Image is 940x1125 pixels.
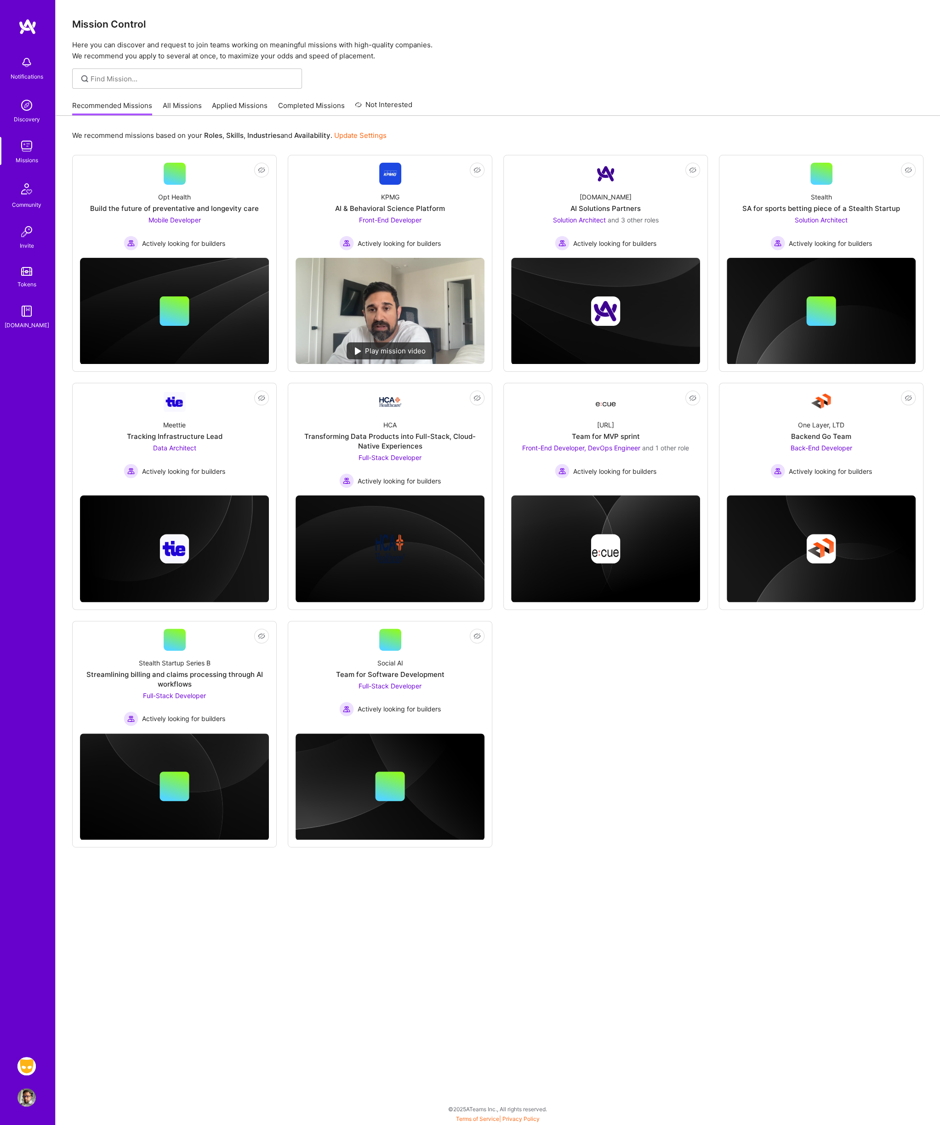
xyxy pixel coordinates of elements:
span: Full-Stack Developer [143,692,206,699]
i: icon EyeClosed [473,394,481,402]
i: icon EyeClosed [258,394,265,402]
span: Data Architect [153,444,196,452]
img: teamwork [17,137,36,155]
img: cover [727,495,916,602]
a: Company Logo[DOMAIN_NAME]AI Solutions PartnersSolution Architect and 3 other rolesActively lookin... [511,163,700,250]
div: HCA [383,420,397,430]
div: Build the future of preventative and longevity care [90,204,259,213]
span: Actively looking for builders [358,239,441,248]
img: Actively looking for builders [124,464,138,478]
img: Company logo [376,534,405,563]
div: [DOMAIN_NAME] [5,320,49,330]
b: Industries [247,131,280,140]
a: Social AITeam for Software DevelopmentFull-Stack Developer Actively looking for buildersActively ... [296,629,484,726]
span: Mobile Developer [148,216,201,224]
span: Actively looking for builders [573,239,656,248]
div: SA for sports betting piece of a Stealth Startup [742,204,900,213]
img: Company Logo [810,391,832,413]
i: icon SearchGrey [80,74,90,84]
img: Company logo [591,534,621,563]
img: User Avatar [17,1088,36,1107]
img: cover [727,258,916,365]
div: Meettie [163,420,186,430]
img: Grindr: Mobile + BE + Cloud [17,1057,36,1075]
img: Actively looking for builders [339,702,354,716]
a: Completed Missions [278,101,345,116]
div: © 2025 ATeams Inc., All rights reserved. [55,1097,940,1120]
a: Opt HealthBuild the future of preventative and longevity careMobile Developer Actively looking fo... [80,163,269,250]
span: Front-End Developer, DevOps Engineer [522,444,640,452]
span: Back-End Developer [791,444,852,452]
i: icon EyeClosed [689,166,696,174]
img: Actively looking for builders [124,236,138,250]
i: icon EyeClosed [473,632,481,640]
a: Terms of Service [456,1115,499,1122]
span: Actively looking for builders [789,239,872,248]
div: Play mission video [347,342,434,359]
span: Actively looking for builders [142,239,225,248]
b: Skills [226,131,244,140]
a: Not Interested [355,99,412,116]
img: bell [17,53,36,72]
span: Front-End Developer [359,216,422,224]
span: Solution Architect [553,216,606,224]
img: cover [296,733,484,841]
img: Actively looking for builders [555,464,570,478]
a: Grindr: Mobile + BE + Cloud [15,1057,38,1075]
img: Company Logo [595,393,617,410]
h3: Mission Control [72,18,923,30]
div: Stealth [811,192,832,202]
img: guide book [17,302,36,320]
a: All Missions [163,101,202,116]
span: Actively looking for builders [358,704,441,714]
div: Social AI [377,658,403,668]
div: AI Solutions Partners [570,204,641,213]
div: Streamlining billing and claims processing through AI workflows [80,670,269,689]
img: Company logo [807,534,836,563]
img: cover [511,495,700,602]
i: icon EyeClosed [258,166,265,174]
p: We recommend missions based on your , , and . [72,131,387,140]
span: Full-Stack Developer [359,682,422,690]
img: Actively looking for builders [339,236,354,250]
div: Community [12,200,41,210]
i: icon EyeClosed [689,394,696,402]
div: Team for MVP sprint [572,432,640,441]
img: Company logo [160,534,189,563]
img: Invite [17,222,36,241]
img: cover [80,495,269,602]
span: Actively looking for builders [789,466,872,476]
img: cover [80,733,269,841]
span: and 1 other role [642,444,689,452]
a: Company LogoKPMGAI & Behavioral Science PlatformFront-End Developer Actively looking for builders... [296,163,484,250]
a: Update Settings [334,131,387,140]
i: icon EyeClosed [905,166,912,174]
div: Discovery [14,114,40,124]
div: Opt Health [158,192,191,202]
div: Transforming Data Products into Full-Stack, Cloud-Native Experiences [296,432,484,451]
span: Solution Architect [795,216,848,224]
div: KPMG [381,192,399,202]
span: Full-Stack Developer [359,454,422,461]
img: Actively looking for builders [124,711,138,726]
a: Recommended Missions [72,101,152,116]
img: cover [511,258,700,364]
span: and 3 other roles [608,216,659,224]
img: Actively looking for builders [339,473,354,488]
div: Stealth Startup Series B [139,658,211,668]
div: AI & Behavioral Science Platform [335,204,445,213]
div: Tokens [17,279,36,289]
span: Actively looking for builders [142,714,225,723]
div: Notifications [11,72,43,81]
div: [URL] [597,420,614,430]
a: Company LogoOne Layer, LTDBackend Go TeamBack-End Developer Actively looking for buildersActively... [727,391,916,488]
img: tokens [21,267,32,276]
i: icon EyeClosed [258,632,265,640]
a: StealthSA for sports betting piece of a Stealth StartupSolution Architect Actively looking for bu... [727,163,916,250]
img: Company Logo [164,392,186,412]
img: cover [296,495,484,602]
p: Here you can discover and request to join teams working on meaningful missions with high-quality ... [72,40,923,62]
span: Actively looking for builders [573,466,656,476]
div: Invite [20,241,34,250]
img: Community [16,178,38,200]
